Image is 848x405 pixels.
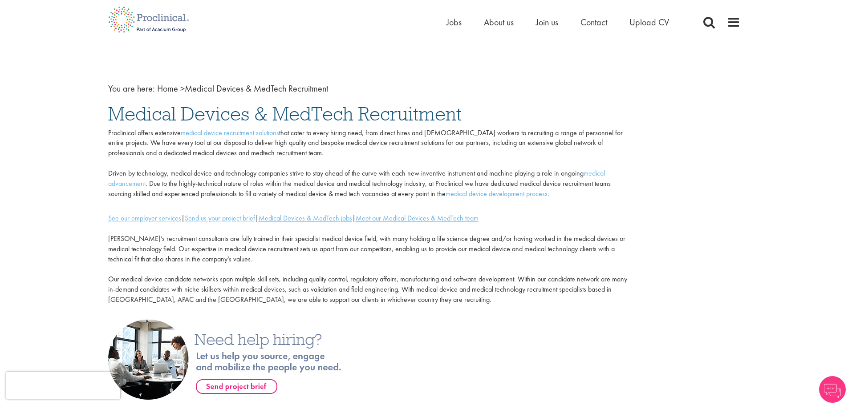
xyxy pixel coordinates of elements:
[356,213,479,223] a: Meet our Medical Devices & MedTech team
[580,16,607,28] a: Contact
[108,224,633,315] p: [PERSON_NAME]’s recruitment consultants are fully trained in their specialist medical device fiel...
[446,189,548,198] a: medical device development process
[819,376,846,403] img: Chatbot
[108,128,633,199] p: Proclinical offers extensive that cater to every hiring need, from direct hires and [DEMOGRAPHIC_...
[157,83,178,94] a: breadcrumb link to Home
[536,16,558,28] a: Join us
[446,16,462,28] a: Jobs
[185,213,255,223] a: Send us your project brief
[157,83,328,94] span: Medical Devices & MedTech Recruitment
[108,83,155,94] span: You are here:
[181,128,279,137] a: medical device recruitment solutions
[629,16,669,28] a: Upload CV
[108,213,181,223] a: See our employer services
[108,102,462,126] span: Medical Devices & MedTech Recruitment
[108,213,633,224] div: | | |
[6,372,120,399] iframe: reCAPTCHA
[108,168,605,188] a: medical advancement
[484,16,514,28] a: About us
[180,83,185,94] span: >
[259,213,352,223] a: Medical Devices & MedTech jobs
